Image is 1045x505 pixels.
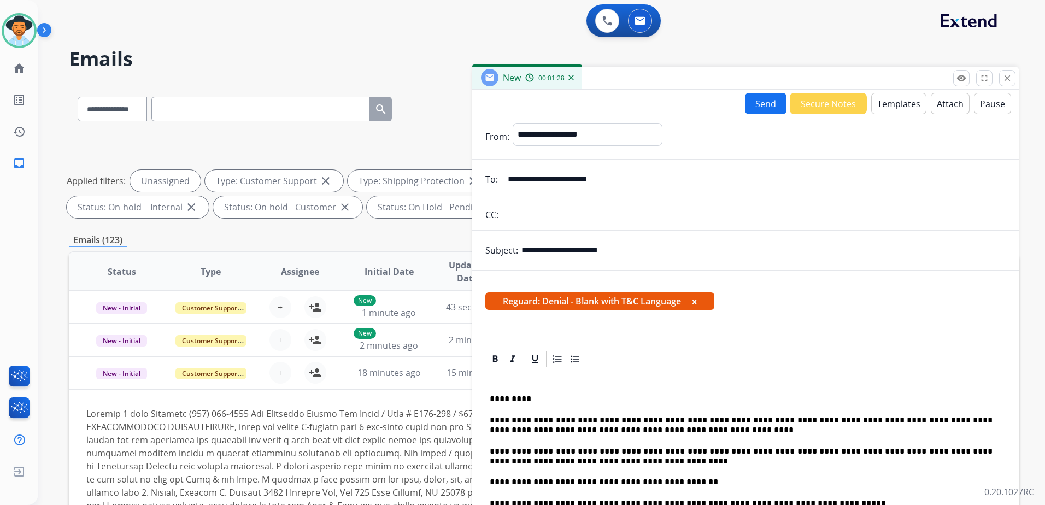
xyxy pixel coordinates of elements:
[319,174,332,187] mat-icon: close
[487,351,503,367] div: Bold
[4,15,34,46] img: avatar
[96,368,147,379] span: New - Initial
[13,62,26,75] mat-icon: home
[871,93,926,114] button: Templates
[309,366,322,379] mat-icon: person_add
[96,335,147,347] span: New - Initial
[348,170,491,192] div: Type: Shipping Protection
[309,333,322,347] mat-icon: person_add
[367,196,533,218] div: Status: On Hold - Pending Parts
[13,157,26,170] mat-icon: inbox
[175,368,246,379] span: Customer Support
[538,74,565,83] span: 00:01:28
[269,329,291,351] button: +
[485,244,518,257] p: Subject:
[269,362,291,384] button: +
[979,73,989,83] mat-icon: fullscreen
[338,201,351,214] mat-icon: close
[485,208,498,221] p: CC:
[485,292,714,310] span: Reguard: Denial - Blank with T&C Language
[974,93,1011,114] button: Pause
[549,351,566,367] div: Ordered List
[309,301,322,314] mat-icon: person_add
[96,302,147,314] span: New - Initial
[13,93,26,107] mat-icon: list_alt
[467,174,480,187] mat-icon: close
[504,351,521,367] div: Italic
[449,334,507,346] span: 2 minutes ago
[354,328,376,339] p: New
[185,201,198,214] mat-icon: close
[13,125,26,138] mat-icon: history
[69,48,1019,70] h2: Emails
[175,302,246,314] span: Customer Support
[175,335,246,347] span: Customer Support
[278,333,283,347] span: +
[503,72,521,84] span: New
[374,103,388,116] mat-icon: search
[984,485,1034,498] p: 0.20.1027RC
[790,93,867,114] button: Secure Notes
[956,73,966,83] mat-icon: remove_red_eye
[443,259,492,285] span: Updated Date
[447,367,510,379] span: 15 minutes ago
[365,265,414,278] span: Initial Date
[278,366,283,379] span: +
[692,295,697,308] button: x
[281,265,319,278] span: Assignee
[269,296,291,318] button: +
[527,351,543,367] div: Underline
[745,93,786,114] button: Send
[931,93,970,114] button: Attach
[362,307,416,319] span: 1 minute ago
[485,173,498,186] p: To:
[567,351,583,367] div: Bullet List
[201,265,221,278] span: Type
[213,196,362,218] div: Status: On-hold - Customer
[205,170,343,192] div: Type: Customer Support
[360,339,418,351] span: 2 minutes ago
[108,265,136,278] span: Status
[446,301,510,313] span: 43 seconds ago
[357,367,421,379] span: 18 minutes ago
[67,174,126,187] p: Applied filters:
[130,170,201,192] div: Unassigned
[69,233,127,247] p: Emails (123)
[485,130,509,143] p: From:
[278,301,283,314] span: +
[354,295,376,306] p: New
[67,196,209,218] div: Status: On-hold – Internal
[1002,73,1012,83] mat-icon: close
